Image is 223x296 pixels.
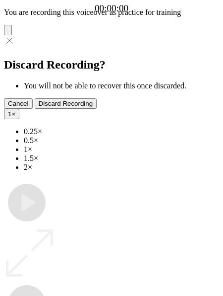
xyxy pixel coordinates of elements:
li: You will not be able to recover this once discarded. [24,81,219,90]
li: 1.5× [24,154,219,163]
a: 00:00:00 [95,3,128,14]
button: Cancel [4,98,33,109]
li: 0.25× [24,127,219,136]
p: You are recording this voiceover as practice for training [4,8,219,17]
li: 0.5× [24,136,219,145]
li: 2× [24,163,219,172]
button: Discard Recording [35,98,97,109]
span: 1 [8,110,11,118]
h2: Discard Recording? [4,58,219,72]
li: 1× [24,145,219,154]
button: 1× [4,109,19,119]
